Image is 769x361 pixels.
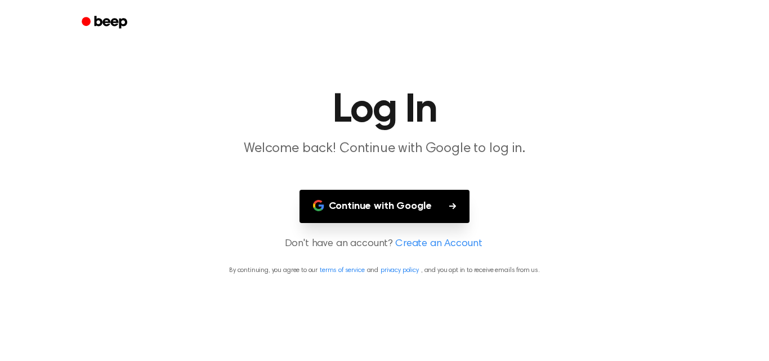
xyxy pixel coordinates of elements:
button: Continue with Google [299,190,470,223]
a: privacy policy [381,267,419,274]
a: terms of service [320,267,364,274]
p: By continuing, you agree to our and , and you opt in to receive emails from us. [14,265,755,275]
a: Create an Account [395,237,482,252]
p: Welcome back! Continue with Google to log in. [168,140,601,158]
a: Beep [74,12,137,34]
h1: Log In [96,90,673,131]
p: Don't have an account? [14,237,755,252]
